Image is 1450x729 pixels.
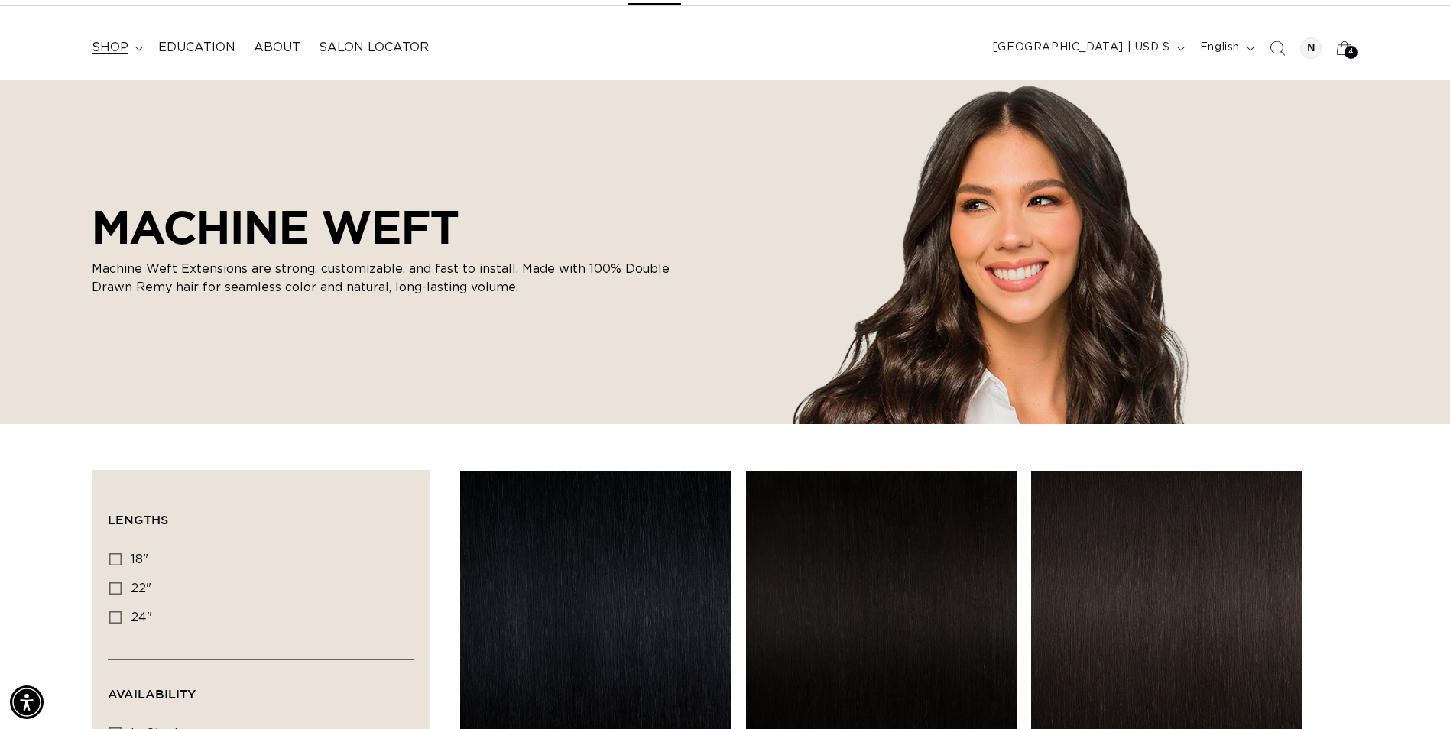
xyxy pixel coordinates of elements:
span: About [254,40,300,56]
span: Salon Locator [319,40,429,56]
a: Salon Locator [310,31,438,65]
span: Lengths [108,513,168,526]
h2: MACHINE WEFT [92,200,673,254]
span: shop [92,40,128,56]
summary: Search [1260,31,1294,65]
span: 24" [131,611,152,624]
span: English [1200,40,1240,56]
span: Education [158,40,235,56]
summary: Lengths (0 selected) [108,486,414,541]
button: English [1191,34,1260,63]
div: Accessibility Menu [10,685,44,719]
span: [GEOGRAPHIC_DATA] | USD $ [993,40,1170,56]
a: About [245,31,310,65]
p: Machine Weft Extensions are strong, customizable, and fast to install. Made with 100% Double Draw... [92,260,673,296]
span: 4 [1348,46,1354,59]
button: [GEOGRAPHIC_DATA] | USD $ [984,34,1191,63]
span: Availability [108,687,196,701]
summary: shop [83,31,149,65]
a: Education [149,31,245,65]
summary: Availability (0 selected) [108,660,414,715]
span: 22" [131,582,151,595]
span: 18" [131,553,148,565]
